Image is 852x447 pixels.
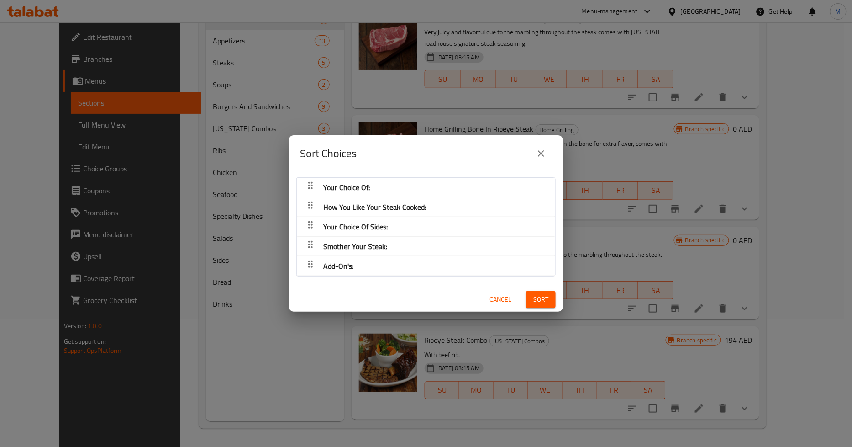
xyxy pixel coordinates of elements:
h2: Sort Choices [300,146,357,161]
span: Smother Your Steak: [323,239,387,253]
button: How You Like Your Steak Cooked: [302,199,550,215]
div: Your Choice Of Sides: [297,217,555,237]
span: Add-On's: [323,259,353,273]
div: Smother Your Steak: [297,237,555,256]
span: Sort [533,294,548,305]
span: Your Choice Of: [323,181,370,194]
div: Add-On's: [297,256,555,276]
button: Cancel [486,291,515,308]
button: Your Choice Of Sides: [302,219,550,234]
button: Your Choice Of: [302,180,550,195]
button: close [530,143,552,165]
button: Add-On's: [302,258,550,274]
span: Your Choice Of Sides: [323,220,388,234]
button: Smother Your Steak: [302,239,550,254]
div: Your Choice Of: [297,178,555,197]
button: Sort [526,291,556,308]
div: How You Like Your Steak Cooked: [297,197,555,217]
span: Cancel [489,294,511,305]
span: How You Like Your Steak Cooked: [323,200,426,214]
